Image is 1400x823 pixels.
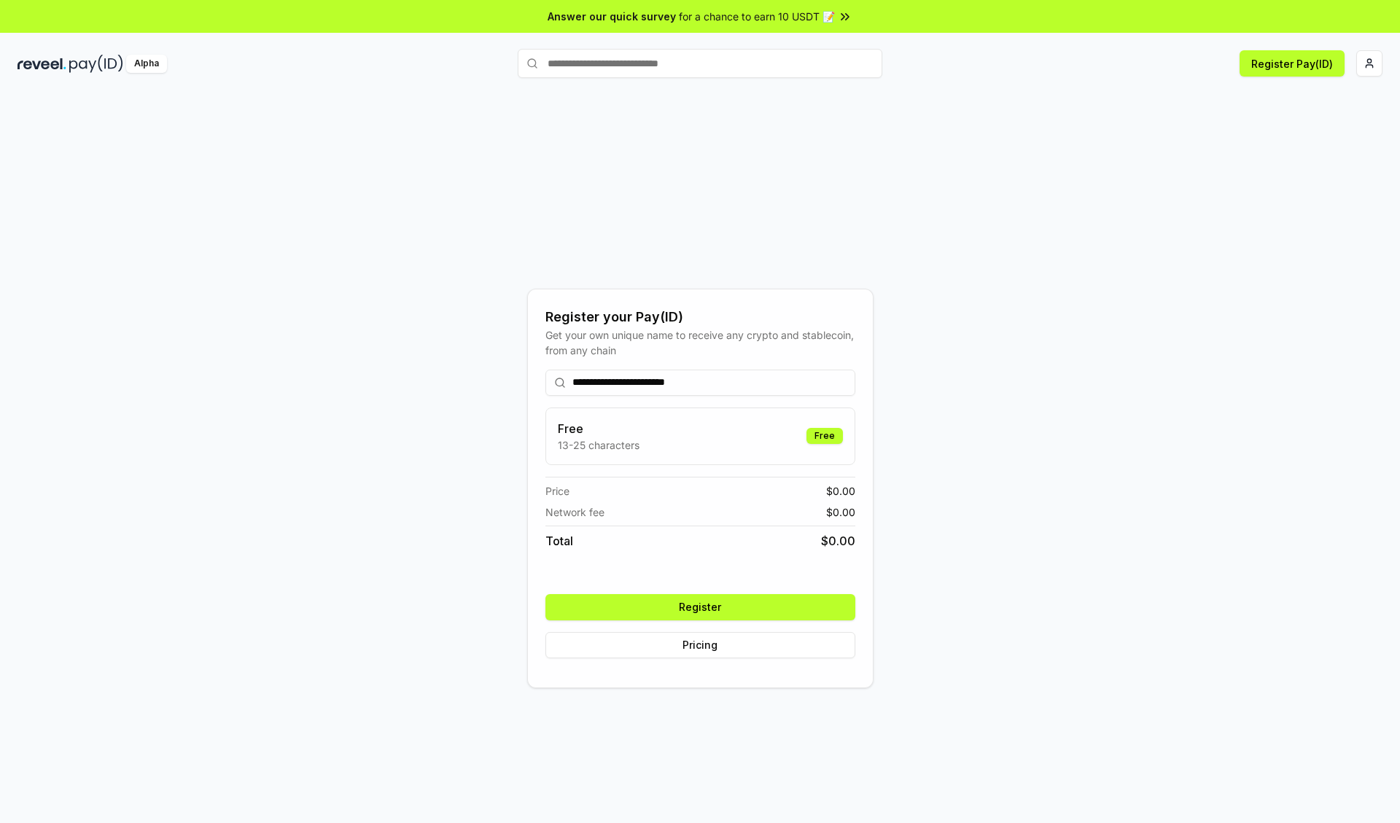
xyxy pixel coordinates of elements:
[545,532,573,550] span: Total
[821,532,855,550] span: $ 0.00
[126,55,167,73] div: Alpha
[545,594,855,620] button: Register
[17,55,66,73] img: reveel_dark
[826,483,855,499] span: $ 0.00
[545,504,604,520] span: Network fee
[545,483,569,499] span: Price
[545,632,855,658] button: Pricing
[545,327,855,358] div: Get your own unique name to receive any crypto and stablecoin, from any chain
[806,428,843,444] div: Free
[69,55,123,73] img: pay_id
[545,307,855,327] div: Register your Pay(ID)
[679,9,835,24] span: for a chance to earn 10 USDT 📝
[1240,50,1345,77] button: Register Pay(ID)
[826,504,855,520] span: $ 0.00
[558,437,639,453] p: 13-25 characters
[558,420,639,437] h3: Free
[548,9,676,24] span: Answer our quick survey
